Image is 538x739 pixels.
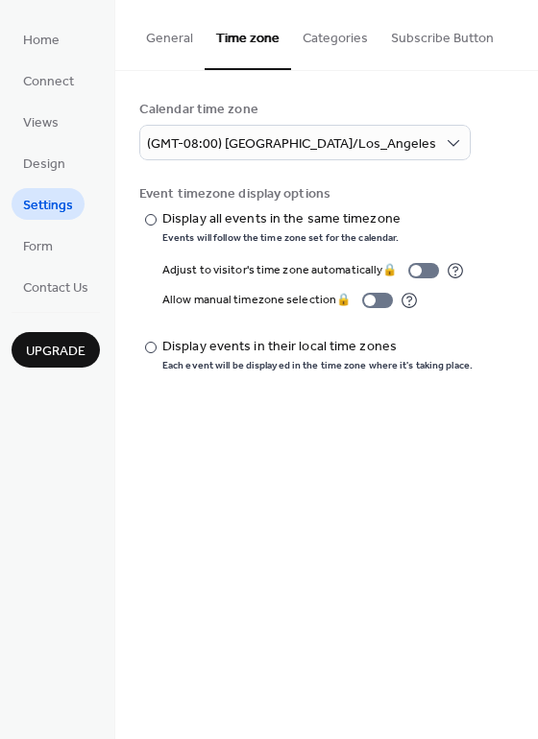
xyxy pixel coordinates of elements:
[12,64,86,96] a: Connect
[23,237,53,257] span: Form
[162,209,401,229] div: Display all events in the same timezone
[139,184,510,204] div: Event timezone display options
[23,31,60,51] span: Home
[26,342,86,362] span: Upgrade
[162,337,469,357] div: Display events in their local time zones
[12,332,100,368] button: Upgrade
[23,278,88,298] span: Contact Us
[139,100,510,120] div: Calendar time zone
[23,155,65,175] span: Design
[12,271,100,302] a: Contact Us
[23,196,73,216] span: Settings
[162,231,404,245] div: Events will follow the time zone set for the calendar.
[147,131,436,157] span: (GMT-08:00) [GEOGRAPHIC_DATA]/Los_Angeles
[23,113,59,133] span: Views
[12,147,77,179] a: Design
[23,72,74,92] span: Connect
[12,229,64,261] a: Form
[12,23,71,55] a: Home
[12,106,70,137] a: Views
[162,359,473,372] div: Each event will be displayed in the time zone where it's taking place.
[12,188,85,220] a: Settings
